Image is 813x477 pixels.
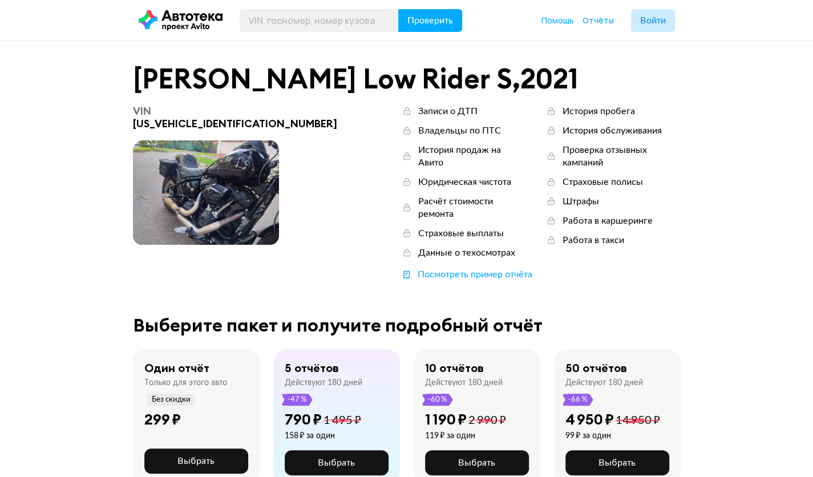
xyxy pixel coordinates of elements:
div: Штрафы [563,195,599,208]
span: Без скидки [151,394,191,406]
div: Действуют 180 дней [425,378,503,388]
div: Выберите пакет и получите подробный отчёт [133,315,681,335]
div: Страховые полисы [563,176,643,188]
div: Страховые выплаты [418,227,504,240]
div: 4 950 ₽ [565,410,614,429]
span: -47 % [287,394,308,406]
button: Проверить [398,9,462,32]
div: [US_VEHICLE_IDENTIFICATION_NUMBER] [133,105,345,130]
div: 790 ₽ [285,410,322,429]
a: Помощь [541,15,574,26]
div: История продаж на Авито [418,144,522,169]
div: Расчёт стоимости ремонта [418,195,522,220]
button: Выбрать [425,450,529,475]
div: Посмотреть пример отчёта [418,268,532,281]
input: VIN, госномер, номер кузова [240,9,399,32]
span: Войти [640,16,666,25]
div: Работа в каршеринге [563,215,653,227]
span: Проверить [407,16,453,25]
span: -66 % [568,394,588,406]
button: Выбрать [565,450,669,475]
div: 99 ₽ за один [565,431,660,441]
div: Владельцы по ПТС [418,124,501,137]
span: Выбрать [598,458,636,467]
button: Войти [631,9,675,32]
div: [PERSON_NAME] Low Rider S , 2021 [133,64,681,94]
div: 299 ₽ [144,410,181,429]
span: 2 990 ₽ [468,415,506,426]
span: Выбрать [318,458,355,467]
div: Юридическая чистота [418,176,511,188]
div: Один отчёт [144,361,209,375]
span: VIN [133,104,151,118]
div: История обслуживания [563,124,662,137]
div: История пробега [563,105,635,118]
a: Посмотреть пример отчёта [401,268,532,281]
div: 10 отчётов [425,361,484,375]
span: Выбрать [177,456,215,466]
a: Отчёты [583,15,614,26]
span: Выбрать [458,458,495,467]
div: Данные о техосмотрах [418,246,515,259]
div: 50 отчётов [565,361,627,375]
div: Работа в такси [563,234,624,246]
div: Записи о ДТП [418,105,478,118]
div: Действуют 180 дней [285,378,362,388]
div: Только для этого авто [144,378,227,388]
span: -60 % [427,394,448,406]
span: 1 495 ₽ [323,415,361,426]
div: Действуют 180 дней [565,378,643,388]
button: Выбрать [144,448,248,474]
div: 5 отчётов [285,361,339,375]
button: Выбрать [285,450,389,475]
span: 14 950 ₽ [616,415,660,426]
div: 158 ₽ за один [285,431,361,441]
div: 1 190 ₽ [425,410,467,429]
div: Проверка отзывных кампаний [563,144,681,169]
div: 119 ₽ за один [425,431,506,441]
